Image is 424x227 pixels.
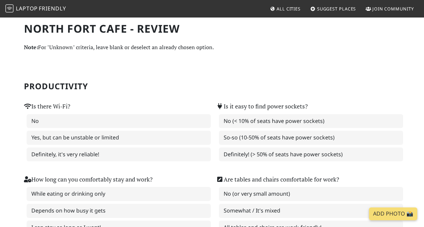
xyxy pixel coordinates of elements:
a: LaptopFriendly LaptopFriendly [5,3,66,15]
a: Join Community [363,3,417,15]
span: Join Community [372,6,414,12]
label: Are tables and chairs comfortable for work? [216,175,339,184]
label: No (< 10% of seats have power sockets) [219,114,403,128]
span: Laptop [16,5,38,12]
span: Friendly [39,5,66,12]
label: Somewhat / It's mixed [219,204,403,218]
label: While eating or drinking only [27,187,211,201]
span: Suggest Places [317,6,356,12]
strong: Note: [24,43,38,51]
label: Yes, but can be unstable or limited [27,131,211,145]
a: All Cities [267,3,303,15]
label: Definitely! (> 50% of seats have power sockets) [219,148,403,162]
label: Is there Wi-Fi? [24,102,70,111]
h1: North Fort Cafe - Review [24,22,400,35]
a: Suggest Places [308,3,359,15]
a: Add Photo 📸 [369,207,417,220]
label: No (or very small amount) [219,187,403,201]
label: So-so (10-50% of seats have power sockets) [219,131,403,145]
img: LaptopFriendly [5,4,13,12]
p: For "Unknown" criteria, leave blank or deselect an already chosen option. [24,43,400,52]
label: No [27,114,211,128]
span: All Cities [277,6,301,12]
h2: Productivity [24,82,400,91]
label: Definitely, it's very reliable! [27,148,211,162]
label: How long can you comfortably stay and work? [24,175,152,184]
label: Depends on how busy it gets [27,204,211,218]
label: Is it easy to find power sockets? [216,102,308,111]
